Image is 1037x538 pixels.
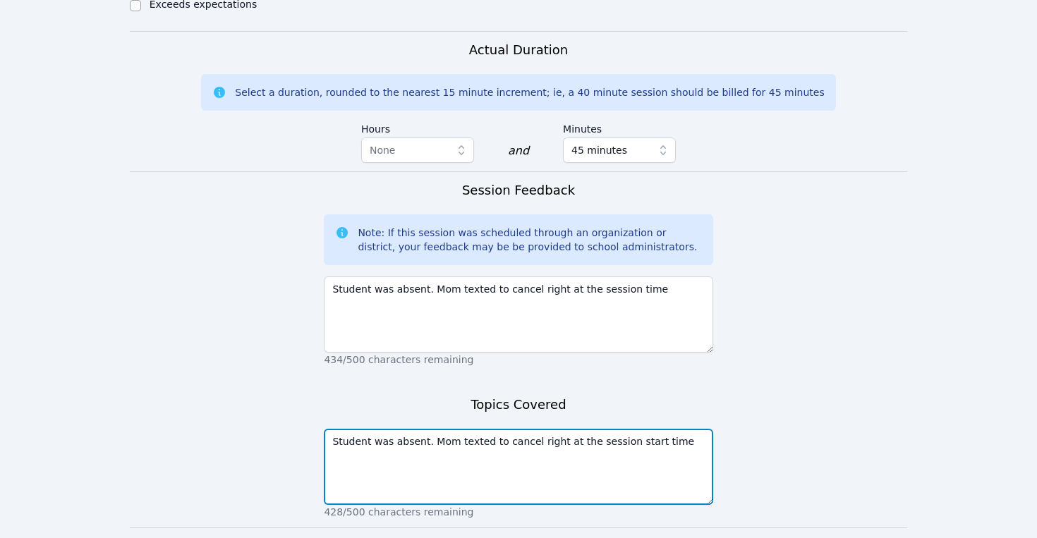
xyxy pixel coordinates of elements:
[471,395,566,415] h3: Topics Covered
[361,137,474,163] button: None
[324,276,712,353] textarea: Student was absent. Mom texted to cancel right at the session time
[324,429,712,505] textarea: Student was absent. Mom texted to cancel right at the session start time
[571,142,627,159] span: 45 minutes
[508,142,529,159] div: and
[358,226,701,254] div: Note: If this session was scheduled through an organization or district, your feedback may be be ...
[462,181,575,200] h3: Session Feedback
[563,137,676,163] button: 45 minutes
[324,353,712,367] p: 434/500 characters remaining
[361,116,474,137] label: Hours
[324,505,712,519] p: 428/500 characters remaining
[469,40,568,60] h3: Actual Duration
[370,145,396,156] span: None
[235,85,824,99] div: Select a duration, rounded to the nearest 15 minute increment; ie, a 40 minute session should be ...
[563,116,676,137] label: Minutes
